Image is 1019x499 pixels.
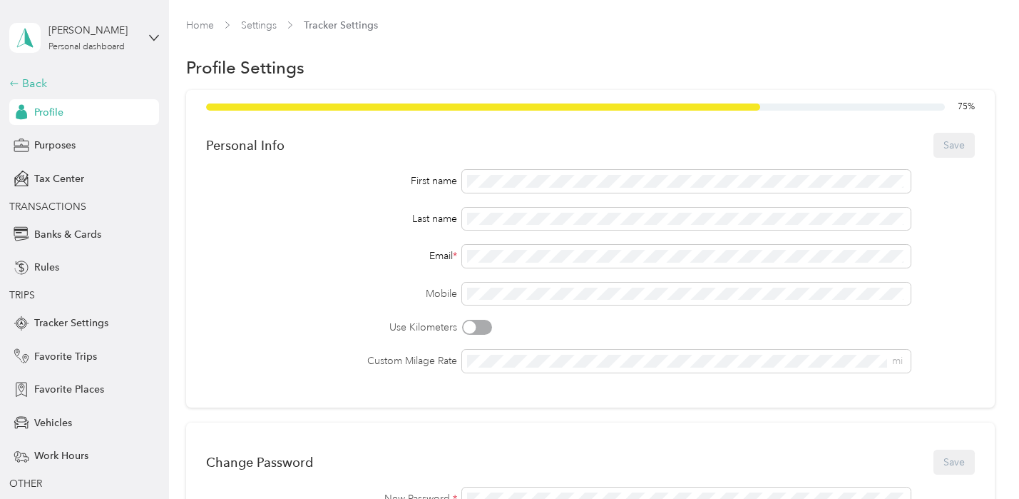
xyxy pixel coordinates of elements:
[34,171,84,186] span: Tax Center
[206,286,457,301] label: Mobile
[186,60,304,75] h1: Profile Settings
[206,138,285,153] div: Personal Info
[34,260,59,275] span: Rules
[9,75,152,92] div: Back
[939,419,1019,499] iframe: Everlance-gr Chat Button Frame
[34,349,97,364] span: Favorite Trips
[9,289,35,301] span: TRIPS
[34,138,76,153] span: Purposes
[34,448,88,463] span: Work Hours
[34,382,104,397] span: Favorite Places
[206,173,457,188] div: First name
[206,455,313,470] div: Change Password
[34,415,72,430] span: Vehicles
[206,353,457,368] label: Custom Milage Rate
[34,227,101,242] span: Banks & Cards
[9,478,42,490] span: OTHER
[206,248,457,263] div: Email
[34,316,108,331] span: Tracker Settings
[304,18,378,33] span: Tracker Settings
[206,320,457,335] label: Use Kilometers
[892,355,903,367] span: mi
[48,43,125,51] div: Personal dashboard
[241,19,277,31] a: Settings
[9,201,86,213] span: TRANSACTIONS
[186,19,214,31] a: Home
[34,105,63,120] span: Profile
[958,101,975,114] span: 75 %
[48,23,138,38] div: [PERSON_NAME]
[206,211,457,226] div: Last name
